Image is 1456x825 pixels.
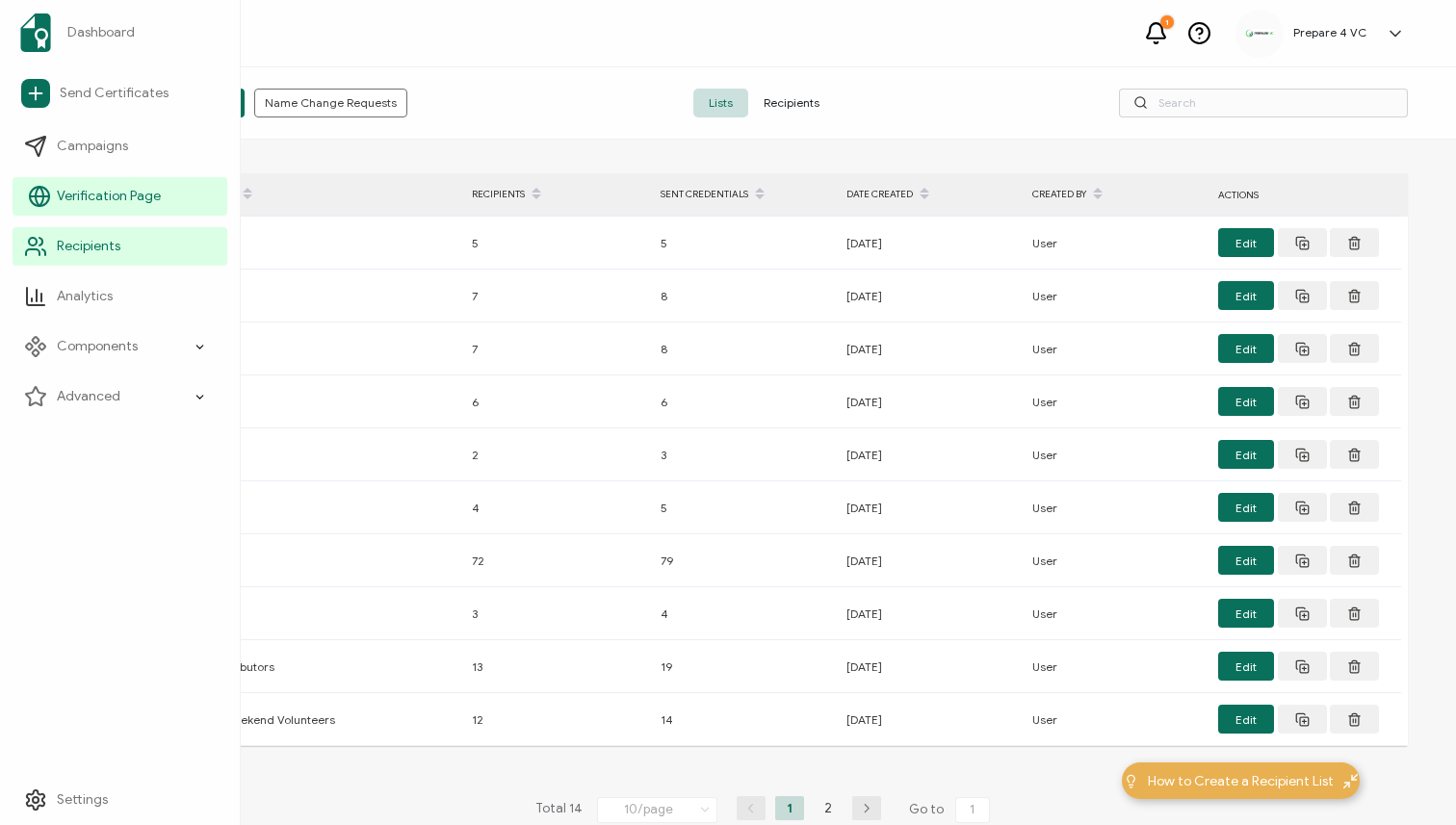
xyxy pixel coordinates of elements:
div: 4 [651,603,837,625]
div: BNT contributors [173,656,462,678]
div: User [1023,338,1209,360]
div: 6 [651,391,837,413]
button: Edit [1218,599,1274,628]
div: 5 [651,497,837,519]
div: RECIPIENTS [462,178,651,211]
div: Cohort 5 [173,232,462,254]
button: Edit [1218,228,1274,257]
span: Components [57,337,138,356]
span: Dashboard [67,23,135,42]
div: Cohort 1 [173,497,462,519]
div: User [1023,497,1209,519]
div: 3 [651,444,837,466]
span: Lists [693,89,748,117]
div: [DATE] [837,656,1023,678]
div: 3 [462,603,651,625]
span: Analytics [57,287,113,306]
div: User [1023,444,1209,466]
span: Go to [909,796,994,823]
div: 2 [462,444,651,466]
button: Edit [1218,334,1274,363]
div: Cohort 6 [173,391,462,413]
button: Edit [1218,387,1274,416]
div: User [1023,232,1209,254]
div: Cohort 7 [173,603,462,625]
div: 14 [651,709,837,731]
div: 72 [462,550,651,572]
h5: Prepare 4 VC [1293,26,1366,39]
div: ACTIONS [1209,184,1401,206]
button: Edit [1218,705,1274,734]
div: [DATE] [837,232,1023,254]
div: Cohort 2 [173,444,462,466]
div: 79 [651,550,837,572]
div: FULL NAME [173,178,462,211]
a: Analytics [13,277,227,316]
div: Cohort 3 [173,338,462,360]
button: Edit [1218,493,1274,522]
a: Campaigns [13,127,227,166]
div: 13 [462,656,651,678]
div: [DATE] [837,391,1023,413]
div: User [1023,391,1209,413]
a: Settings [13,781,227,819]
div: User [1023,550,1209,572]
div: [DATE] [837,285,1023,307]
li: 1 [775,796,804,820]
span: Campaigns [57,137,128,156]
div: 5 [462,232,651,254]
div: 1 [1160,15,1174,29]
img: e3d350e1-7fb6-46a0-8425-f3f0ed6c5cee.jpg [1245,29,1274,38]
div: 7 [462,338,651,360]
span: Verification Page [57,187,161,206]
span: Settings [57,790,108,810]
div: DATE CREATED [837,178,1023,211]
button: Edit [1218,652,1274,681]
div: User [1023,285,1209,307]
button: Edit [1218,281,1274,310]
div: User [1023,656,1209,678]
button: Edit [1218,440,1274,469]
span: Recipients [748,89,835,117]
a: Dashboard [13,6,227,60]
li: 2 [814,796,843,820]
div: [DATE] [837,709,1023,731]
span: Name Change Requests [265,97,397,109]
div: 6 [462,391,651,413]
iframe: Chat Widget [1360,733,1456,825]
div: Mentors [173,550,462,572]
div: 8 [651,338,837,360]
div: CREATED BY [1023,178,1209,211]
div: 7 [462,285,651,307]
input: Select [597,797,717,823]
div: 19 [651,656,837,678]
div: [DATE] [837,497,1023,519]
div: Startup Weekend Volunteers [173,709,462,731]
span: Send Certificates [60,84,169,103]
button: Edit [1218,546,1274,575]
a: Verification Page [13,177,227,216]
a: Recipients [13,227,227,266]
div: Cohort 4 [173,285,462,307]
div: SENT CREDENTIALS [651,178,837,211]
div: 5 [651,232,837,254]
span: Recipients [57,237,120,256]
span: Advanced [57,387,120,406]
button: Name Change Requests [254,89,407,117]
div: 4 [462,497,651,519]
img: sertifier-logomark-colored.svg [20,13,51,52]
div: [DATE] [837,338,1023,360]
img: minimize-icon.svg [1343,774,1358,788]
div: [DATE] [837,444,1023,466]
div: User [1023,603,1209,625]
div: [DATE] [837,550,1023,572]
div: [DATE] [837,603,1023,625]
div: 12 [462,709,651,731]
input: Search [1119,89,1408,117]
div: 8 [651,285,837,307]
a: Send Certificates [13,71,227,116]
span: Total 14 [535,796,583,823]
span: How to Create a Recipient List [1148,771,1334,791]
div: User [1023,709,1209,731]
